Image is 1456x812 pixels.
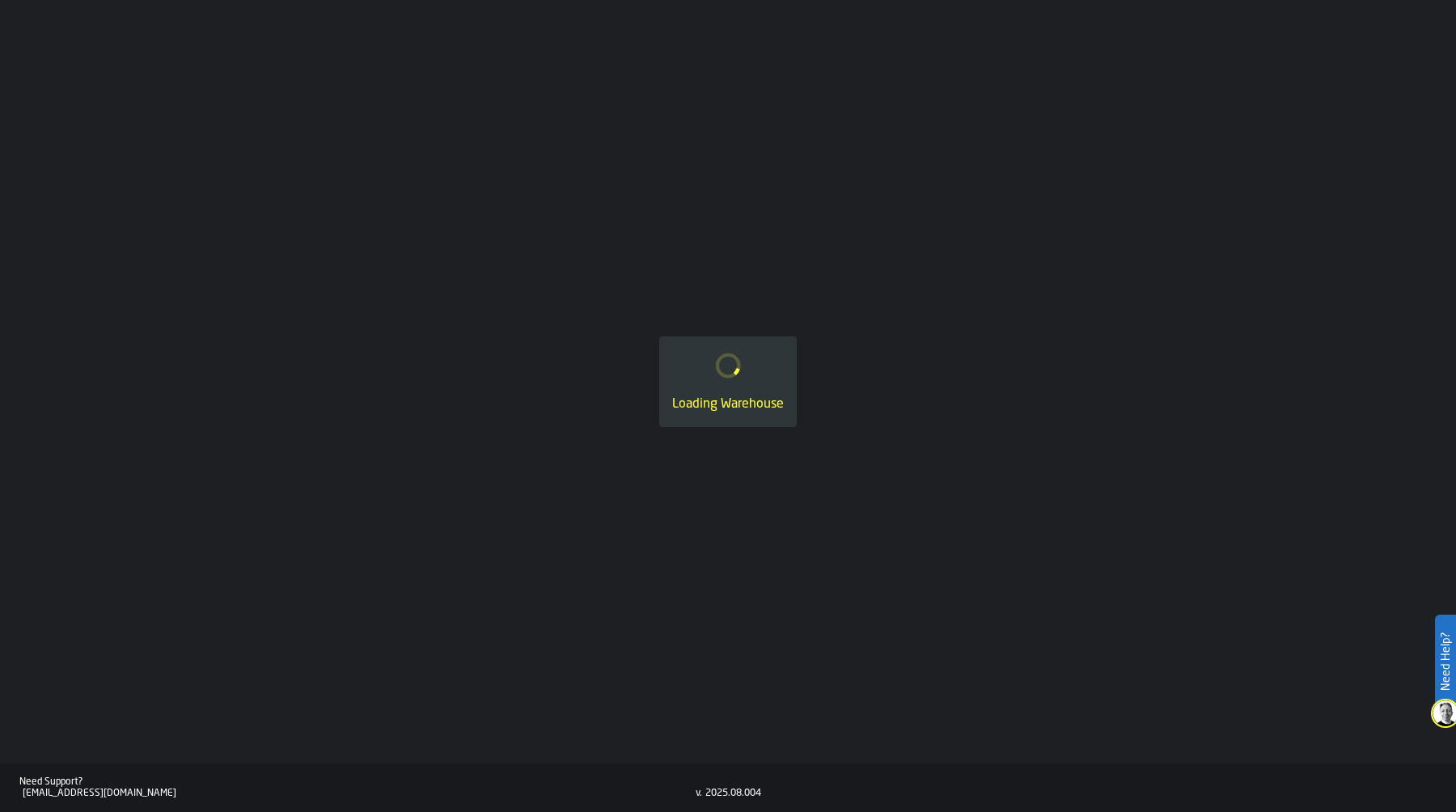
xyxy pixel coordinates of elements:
[23,788,696,799] div: [EMAIL_ADDRESS][DOMAIN_NAME]
[19,776,696,799] a: Need Support?[EMAIL_ADDRESS][DOMAIN_NAME]
[19,776,696,788] div: Need Support?
[696,788,702,799] div: v.
[1437,616,1454,707] label: Need Help?
[705,788,761,799] div: 2025.08.004
[672,395,784,414] div: Loading Warehouse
